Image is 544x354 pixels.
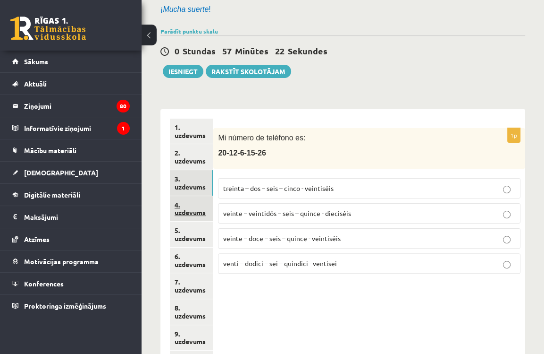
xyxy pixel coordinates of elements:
span: Digitālie materiāli [24,190,80,199]
input: veinte – veintidós – seis – quince - dieciséis [503,211,511,218]
span: veinte – veintidós – seis – quince - dieciséis [223,209,351,217]
a: 2. uzdevums [170,144,213,170]
a: Aktuāli [12,73,130,95]
a: Mācību materiāli [12,139,130,161]
a: 3. uzdevums [170,170,213,196]
span: Sekundes [288,45,327,56]
span: 20-12-6-15-26 [218,149,266,157]
span: Atzīmes [24,235,50,243]
a: 5. uzdevums [170,222,213,247]
a: 6. uzdevums [170,248,213,273]
a: Rakstīt skolotājam [206,65,291,78]
span: Minūtes [235,45,268,56]
span: Konferences [24,279,64,288]
a: [DEMOGRAPHIC_DATA] [12,162,130,183]
legend: Informatīvie ziņojumi [24,117,130,139]
a: Informatīvie ziņojumi1 [12,117,130,139]
span: 22 [275,45,285,56]
a: Motivācijas programma [12,250,130,272]
legend: Maksājumi [24,206,130,228]
a: 7. uzdevums [170,273,213,299]
legend: Ziņojumi [24,95,130,117]
input: veinte – doce – seis – quince - veintiséis [503,236,511,243]
span: 57 [222,45,232,56]
a: 4. uzdevums [170,196,213,222]
a: Proktoringa izmēģinājums [12,295,130,317]
span: venti – dodici – sei – quindici - ventisei [223,259,337,268]
a: Ziņojumi80 [12,95,130,117]
span: Mi número de teléfono es: [218,134,305,142]
p: 1p [507,128,520,143]
input: venti – dodici – sei – quindici - ventisei [503,261,511,268]
a: 1. uzdevums [170,119,213,144]
button: Iesniegt [163,65,203,78]
span: Stundas [183,45,216,56]
a: Atzīmes [12,228,130,250]
span: Aktuāli [24,79,47,88]
a: Maksājumi [12,206,130,228]
span: [DEMOGRAPHIC_DATA] [24,168,98,177]
span: Motivācijas programma [24,257,99,266]
span: veinte – doce – seis – quince - veintiséis [223,234,341,242]
a: Sākums [12,51,130,72]
a: Rīgas 1. Tālmācības vidusskola [10,17,86,40]
a: Digitālie materiāli [12,184,130,206]
span: Sākums [24,57,48,66]
span: Proktoringa izmēģinājums [24,302,106,310]
i: 80 [117,100,130,112]
input: treinta – dos – seis – cinco - veintiséis [503,186,511,193]
span: 0 [175,45,179,56]
i: 1 [117,122,130,135]
span: Mācību materiāli [24,146,76,155]
span: ¡ ! [160,5,211,13]
span: treinta – dos – seis – cinco - veintiséis [223,184,334,192]
a: Konferences [12,273,130,294]
a: Parādīt punktu skalu [160,27,218,35]
a: 9. uzdevums [170,325,213,351]
a: 8. uzdevums [170,299,213,325]
i: Mucha suerte [163,5,209,13]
